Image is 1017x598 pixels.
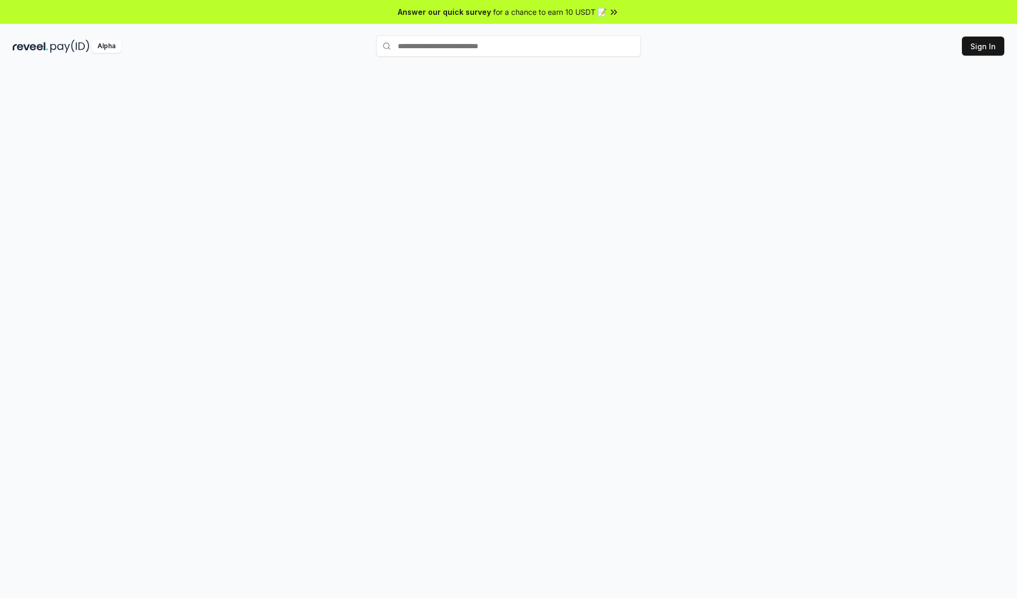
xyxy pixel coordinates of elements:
span: for a chance to earn 10 USDT 📝 [493,6,606,17]
div: Alpha [92,40,121,53]
span: Answer our quick survey [398,6,491,17]
img: reveel_dark [13,40,48,53]
img: pay_id [50,40,90,53]
button: Sign In [962,37,1004,56]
